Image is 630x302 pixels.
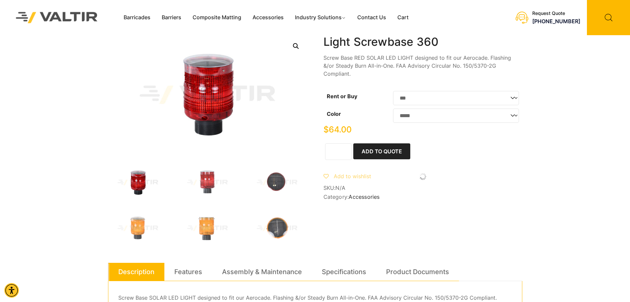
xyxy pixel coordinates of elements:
div: Accessibility Menu [4,283,19,298]
img: An orange warning light with a ribbed design, mounted on a black base. [178,210,237,246]
span: N/A [335,185,345,191]
a: Industry Solutions [289,13,352,23]
img: A round solar panel with an orange frame, featuring a grid pattern on a dark surface. [247,210,307,246]
h1: Light Screwbase 360 [323,35,522,49]
img: Light_360_Red_3Q.jpg [108,165,168,200]
a: Open this option [290,40,302,52]
button: Add to Quote [353,143,410,159]
a: Features [174,263,202,281]
img: A round solar-powered light with a red outer casing and a dark, grid-like surface. [247,165,307,200]
input: Product quantity [325,143,352,160]
a: Composite Matting [187,13,247,23]
span: $ [323,124,329,134]
label: Rent or Buy [327,93,357,100]
span: SKU: [323,185,522,191]
a: call (888) 496-3625 [532,18,580,25]
p: Screw Base RED SOLAR LED LIGHT designed to fit our Aerocade. Flashing &/or Steady Burn All-in-One... [323,54,522,78]
span: Category: [323,194,522,200]
bdi: 64.00 [323,124,352,134]
div: Request Quote [532,11,580,16]
a: Barriers [156,13,187,23]
a: Accessories [349,193,379,200]
a: Specifications [322,263,366,281]
a: Product Documents [386,263,449,281]
a: Description [118,263,154,281]
img: An orange warning light with a ribbed design, mounted on a black base, typically used for signali... [108,210,168,246]
a: Accessories [247,13,289,23]
a: Contact Us [352,13,392,23]
label: Color [327,111,341,117]
a: Cart [392,13,414,23]
a: Barricades [118,13,156,23]
img: A red warning light with a cylindrical design and a threaded base, typically used for signaling o... [178,165,237,200]
a: Assembly & Maintenance [222,263,302,281]
img: Valtir Rentals [7,3,106,32]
